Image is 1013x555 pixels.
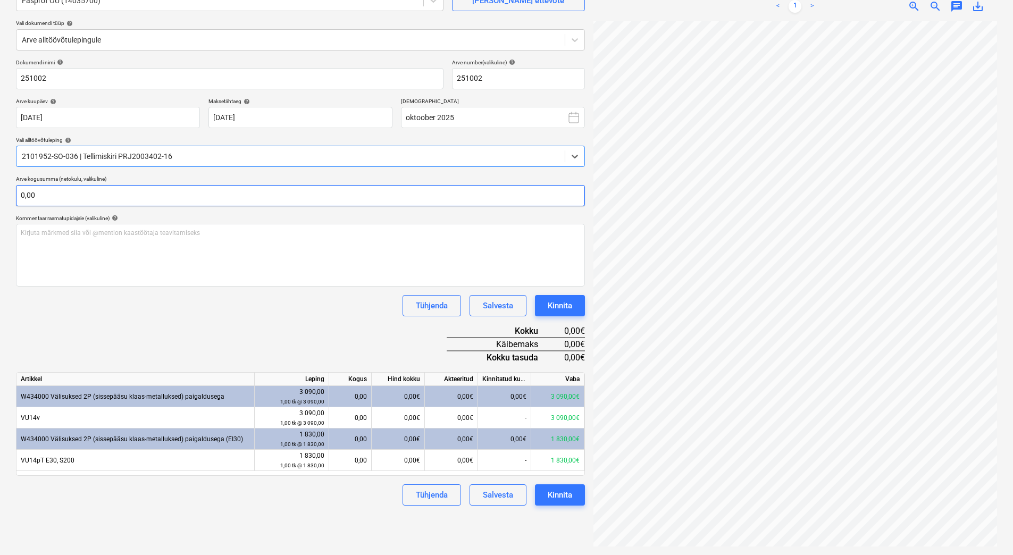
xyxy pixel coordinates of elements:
[48,98,56,105] span: help
[372,373,425,386] div: Hind kokku
[555,325,584,338] div: 0,00€
[531,407,584,428] div: 3 090,00€
[401,98,585,107] p: [DEMOGRAPHIC_DATA]
[478,373,531,386] div: Kinnitatud kulud
[483,488,513,502] div: Salvesta
[16,68,443,89] input: Dokumendi nimi
[470,484,526,506] button: Salvesta
[208,98,392,105] div: Maksetähtaeg
[333,428,367,450] div: 0,00
[16,20,585,27] div: Vali dokumendi tüüp
[531,428,584,450] div: 1 830,00€
[478,428,531,450] div: 0,00€
[535,484,585,506] button: Kinnita
[548,299,572,313] div: Kinnita
[333,450,367,471] div: 0,00
[425,407,478,428] div: 0,00€
[259,408,324,428] div: 3 090,00
[403,295,461,316] button: Tühjenda
[64,20,73,27] span: help
[447,338,556,351] div: Käibemaks
[280,441,324,447] small: 1,00 tk @ 1 830,00
[403,484,461,506] button: Tühjenda
[280,463,324,468] small: 1,00 tk @ 1 830,00
[425,373,478,386] div: Akteeritud
[372,407,425,428] div: 0,00€
[333,407,367,428] div: 0,00
[416,488,448,502] div: Tühjenda
[255,373,329,386] div: Leping
[21,457,74,464] span: VU14pT E30, S200
[259,451,324,470] div: 1 830,00
[531,450,584,471] div: 1 830,00€
[535,295,585,316] button: Kinnita
[478,386,531,407] div: 0,00€
[531,386,584,407] div: 3 090,00€
[16,59,443,66] div: Dokumendi nimi
[280,420,324,426] small: 1,00 tk @ 3 090,00
[555,351,584,364] div: 0,00€
[16,107,200,128] input: Arve kuupäeva pole määratud.
[401,107,585,128] button: oktoober 2025
[372,386,425,407] div: 0,00€
[372,428,425,450] div: 0,00€
[507,59,515,65] span: help
[16,175,585,184] p: Arve kogusumma (netokulu, valikuline)
[416,299,448,313] div: Tühjenda
[452,59,585,66] div: Arve number (valikuline)
[425,428,478,450] div: 0,00€
[372,450,425,471] div: 0,00€
[447,351,556,364] div: Kokku tasuda
[483,299,513,313] div: Salvesta
[425,386,478,407] div: 0,00€
[531,373,584,386] div: Vaba
[16,137,585,144] div: Vali alltöövõtuleping
[452,68,585,89] input: Arve number
[16,373,255,386] div: Artikkel
[241,98,250,105] span: help
[478,450,531,471] div: -
[16,215,585,222] div: Kommentaar raamatupidajale (valikuline)
[21,393,224,400] span: W434000 Välisuksed 2P (sissepääsu klaas-metalluksed) paigaldusega
[447,325,556,338] div: Kokku
[548,488,572,502] div: Kinnita
[259,430,324,449] div: 1 830,00
[21,414,40,422] span: VU14v
[16,185,585,206] input: Arve kogusumma (netokulu, valikuline)
[55,59,63,65] span: help
[63,137,71,144] span: help
[555,338,584,351] div: 0,00€
[333,386,367,407] div: 0,00
[425,450,478,471] div: 0,00€
[280,399,324,405] small: 1,00 tk @ 3 090,00
[478,407,531,428] div: -
[208,107,392,128] input: Tähtaega pole määratud
[259,387,324,407] div: 3 090,00
[470,295,526,316] button: Salvesta
[21,435,243,443] span: W434000 Välisuksed 2P (sissepääsu klaas-metalluksed) paigaldusega (EI30)
[960,504,1013,555] iframe: Chat Widget
[329,373,372,386] div: Kogus
[110,215,118,221] span: help
[16,98,200,105] div: Arve kuupäev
